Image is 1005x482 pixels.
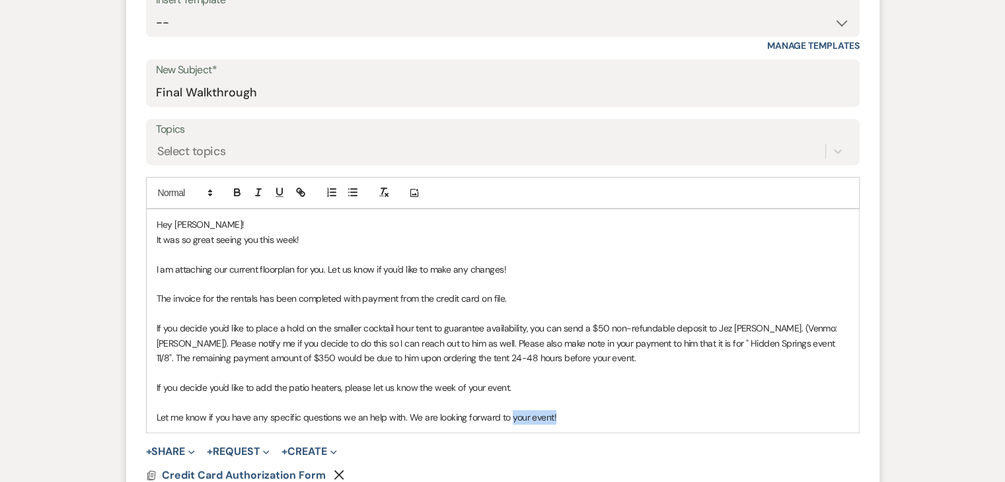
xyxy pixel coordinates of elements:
[157,322,840,364] span: If you decide you'd like to place a hold on the smaller cocktail hour tent to guarantee availabil...
[157,410,849,425] p: Let me know if you have any specific questions we an help with. We are looking forward to your ev...
[157,380,849,395] p: If you decide you'd like to add the patio heaters, please let us know the week of your event.
[146,446,196,457] button: Share
[281,446,287,457] span: +
[281,446,336,457] button: Create
[162,468,326,482] span: Credit Card Authorization Form
[767,40,860,52] a: Manage Templates
[207,446,270,457] button: Request
[146,446,152,457] span: +
[157,217,849,232] p: Hey [PERSON_NAME]!
[156,120,850,139] label: Topics
[207,446,213,457] span: +
[157,291,849,306] p: The invoice for the rentals has been completed with payment from the credit card on file.
[157,143,226,160] div: Select topics
[156,61,850,80] label: New Subject*
[157,262,849,277] p: I am attaching our current floorplan for you. Let us know if you'd like to make any changes!
[157,232,849,247] p: It was so great seeing you this week!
